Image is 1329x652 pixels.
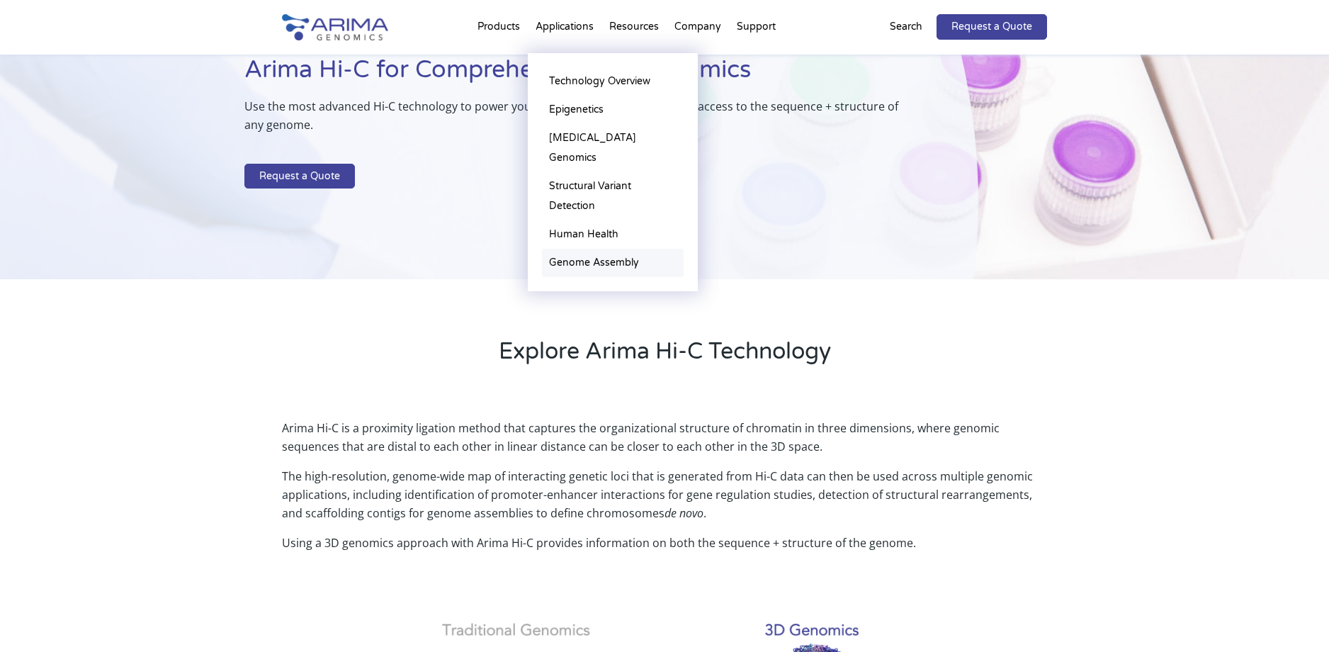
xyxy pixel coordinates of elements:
[282,467,1047,534] p: The high-resolution, genome-wide map of interacting genetic loci that is generated from Hi-C data...
[282,336,1047,378] h2: Explore Arima Hi-C Technology
[890,18,922,36] p: Search
[244,164,355,189] a: Request a Quote
[542,249,684,277] a: Genome Assembly
[542,172,684,220] a: Structural Variant Detection
[282,14,388,40] img: Arima-Genomics-logo
[542,220,684,249] a: Human Health
[542,67,684,96] a: Technology Overview
[542,124,684,172] a: [MEDICAL_DATA] Genomics
[664,505,703,521] i: de novo
[282,419,1047,467] p: Arima Hi-C is a proximity ligation method that captures the organizational structure of chromatin...
[244,54,907,97] h1: Arima Hi-C for Comprehensive 3D Genomics
[937,14,1047,40] a: Request a Quote
[282,534,1047,552] p: Using a 3D genomics approach with Arima Hi-C provides information on both the sequence + structur...
[542,96,684,124] a: Epigenetics
[244,97,907,145] p: Use the most advanced Hi-C technology to power your discoveries with unparalleled access to the s...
